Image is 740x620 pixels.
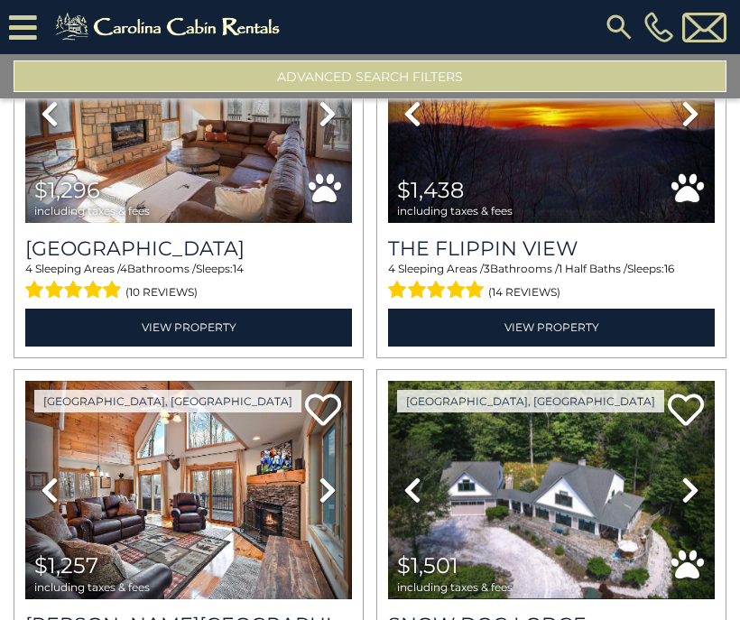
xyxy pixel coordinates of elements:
[305,392,341,430] a: Add to favorites
[484,262,490,275] span: 3
[25,381,352,600] img: thumbnail_163281444.jpeg
[25,236,352,261] h3: Blue Eagle Lodge
[640,12,678,42] a: [PHONE_NUMBER]
[388,5,715,224] img: thumbnail_164470808.jpeg
[488,281,560,304] span: (14 reviews)
[388,236,715,261] a: The Flippin View
[559,262,627,275] span: 1 Half Baths /
[388,309,715,346] a: View Property
[233,262,244,275] span: 14
[34,205,150,217] span: including taxes & fees
[664,262,674,275] span: 16
[25,261,352,304] div: Sleeping Areas / Bathrooms / Sleeps:
[25,309,352,346] a: View Property
[34,552,98,578] span: $1,257
[46,9,295,45] img: Khaki-logo.png
[397,205,513,217] span: including taxes & fees
[120,262,127,275] span: 4
[34,177,100,203] span: $1,296
[388,381,715,600] img: thumbnail_163275111.png
[603,11,635,43] img: search-regular.svg
[397,177,464,203] span: $1,438
[14,60,726,92] button: Advanced Search Filters
[34,390,301,412] a: [GEOGRAPHIC_DATA], [GEOGRAPHIC_DATA]
[397,552,458,578] span: $1,501
[25,262,32,275] span: 4
[397,390,664,412] a: [GEOGRAPHIC_DATA], [GEOGRAPHIC_DATA]
[125,281,198,304] span: (10 reviews)
[25,5,352,224] img: thumbnail_163275356.jpeg
[34,581,150,593] span: including taxes & fees
[388,261,715,304] div: Sleeping Areas / Bathrooms / Sleeps:
[397,581,513,593] span: including taxes & fees
[388,262,395,275] span: 4
[668,392,704,430] a: Add to favorites
[25,236,352,261] a: [GEOGRAPHIC_DATA]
